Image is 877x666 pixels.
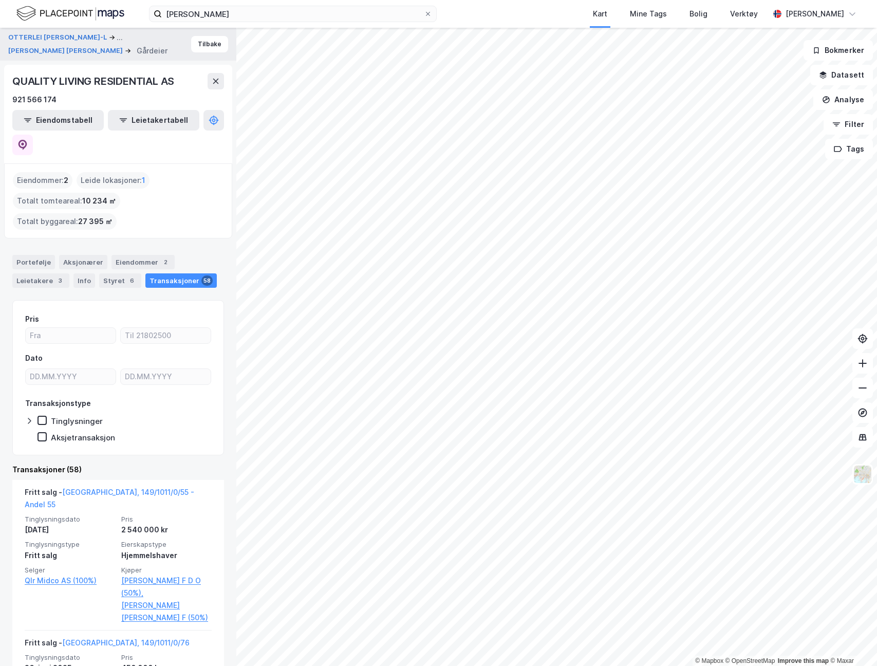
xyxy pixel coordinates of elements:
[62,638,190,647] a: [GEOGRAPHIC_DATA], 149/1011/0/76
[630,8,667,20] div: Mine Tags
[26,328,116,343] input: Fra
[121,566,212,575] span: Kjøper
[16,5,124,23] img: logo.f888ab2527a4732fd821a326f86c7f29.svg
[25,486,212,515] div: Fritt salg -
[730,8,758,20] div: Verktøy
[25,637,190,653] div: Fritt salg -
[82,195,116,207] span: 10 234 ㎡
[121,524,212,536] div: 2 540 000 kr
[25,566,115,575] span: Selger
[25,524,115,536] div: [DATE]
[824,114,873,135] button: Filter
[121,599,212,624] a: [PERSON_NAME] [PERSON_NAME] F (50%)
[121,549,212,562] div: Hjemmelshaver
[25,313,39,325] div: Pris
[593,8,607,20] div: Kart
[826,617,877,666] iframe: Chat Widget
[12,94,57,106] div: 921 566 174
[145,273,217,288] div: Transaksjoner
[137,45,167,57] div: Gårdeier
[51,416,103,426] div: Tinglysninger
[121,515,212,524] span: Pris
[25,352,43,364] div: Dato
[13,172,72,189] div: Eiendommer :
[810,65,873,85] button: Datasett
[25,653,115,662] span: Tinglysningsdato
[26,369,116,384] input: DD.MM.YYYY
[99,273,141,288] div: Styret
[725,657,775,664] a: OpenStreetMap
[78,215,113,228] span: 27 395 ㎡
[64,174,68,187] span: 2
[12,273,69,288] div: Leietakere
[853,465,872,484] img: Z
[804,40,873,61] button: Bokmerker
[25,549,115,562] div: Fritt salg
[55,275,65,286] div: 3
[111,255,175,269] div: Eiendommer
[201,275,213,286] div: 58
[121,653,212,662] span: Pris
[825,139,873,159] button: Tags
[12,255,55,269] div: Portefølje
[77,172,150,189] div: Leide lokasjoner :
[786,8,844,20] div: [PERSON_NAME]
[59,255,107,269] div: Aksjonærer
[121,575,212,599] a: [PERSON_NAME] F D O (50%),
[25,540,115,549] span: Tinglysningstype
[127,275,137,286] div: 6
[25,575,115,587] a: Qlr Midco AS (100%)
[695,657,723,664] a: Mapbox
[121,369,211,384] input: DD.MM.YYYY
[121,540,212,549] span: Eierskapstype
[121,328,211,343] input: Til 21802500
[778,657,829,664] a: Improve this map
[142,174,145,187] span: 1
[12,464,224,476] div: Transaksjoner (58)
[12,73,176,89] div: QUALITY LIVING RESIDENTIAL AS
[51,433,115,442] div: Aksjetransaksjon
[25,488,194,509] a: [GEOGRAPHIC_DATA], 149/1011/0/55 - Andel 55
[25,397,91,410] div: Transaksjonstype
[73,273,95,288] div: Info
[689,8,707,20] div: Bolig
[160,257,171,267] div: 2
[162,6,424,22] input: Søk på adresse, matrikkel, gårdeiere, leietakere eller personer
[108,110,199,131] button: Leietakertabell
[13,193,120,209] div: Totalt tomteareal :
[13,213,117,230] div: Totalt byggareal :
[8,31,109,44] button: OTTERLEI [PERSON_NAME]-L
[12,110,104,131] button: Eiendomstabell
[25,515,115,524] span: Tinglysningsdato
[813,89,873,110] button: Analyse
[8,46,125,56] button: [PERSON_NAME] [PERSON_NAME]
[191,36,228,52] button: Tilbake
[117,31,123,44] div: ...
